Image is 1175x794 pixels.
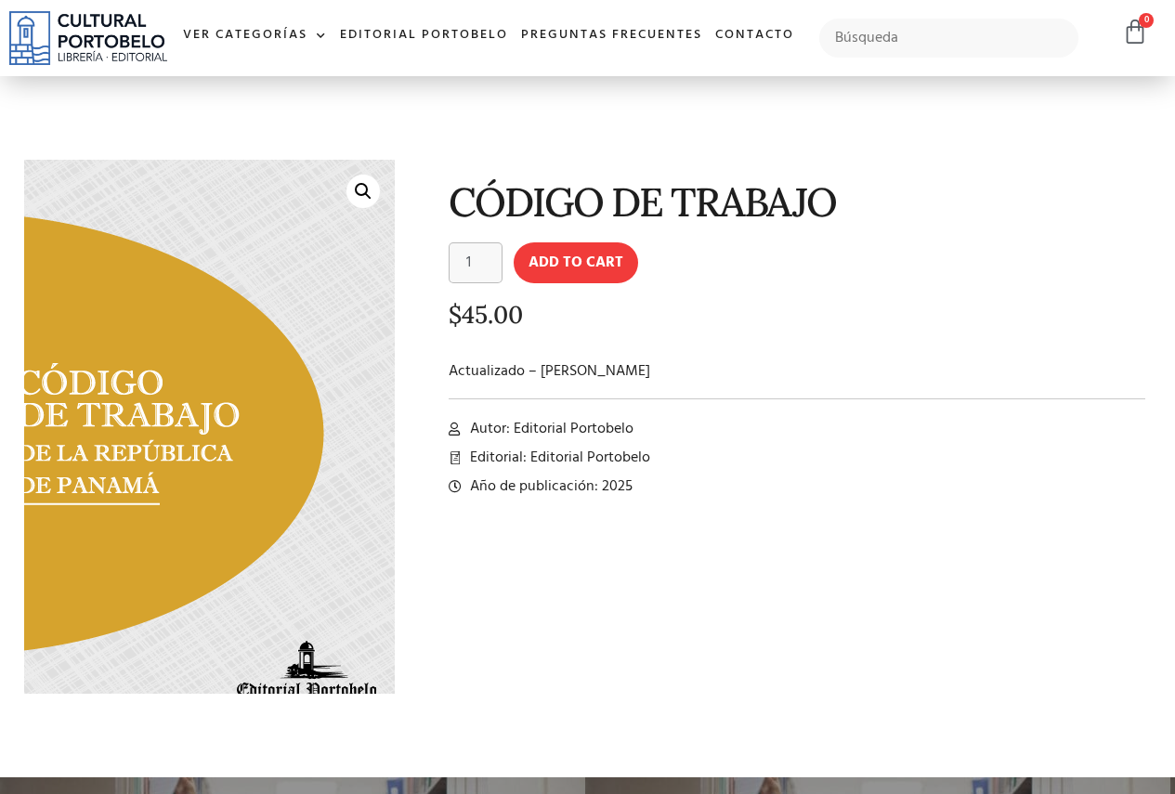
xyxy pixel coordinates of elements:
bdi: 45.00 [449,299,523,330]
button: Add to cart [514,242,638,283]
span: $ [449,299,462,330]
span: 0 [1139,13,1154,28]
a: 0 [1122,19,1148,46]
input: Product quantity [449,242,503,283]
input: Búsqueda [819,19,1078,58]
p: Actualizado – [PERSON_NAME] [449,360,1145,383]
a: Contacto [709,16,801,56]
a: Preguntas frecuentes [515,16,709,56]
span: Editorial: Editorial Portobelo [465,447,650,469]
a: Ver Categorías [176,16,333,56]
span: Año de publicación: 2025 [465,475,633,498]
a: Editorial Portobelo [333,16,515,56]
a: 🔍 [346,175,380,208]
span: Autor: Editorial Portobelo [465,418,633,440]
h1: CÓDIGO DE TRABAJO [449,180,1145,224]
